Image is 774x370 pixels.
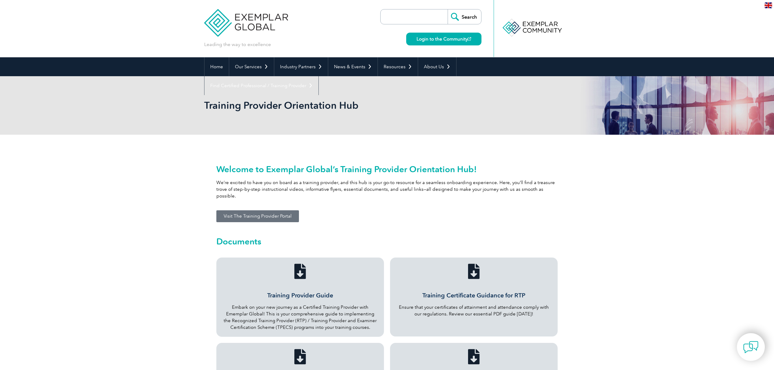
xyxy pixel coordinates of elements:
a: News & Events [328,57,378,76]
a: Resources [378,57,418,76]
a: Training Provider Guide [293,264,308,279]
a: Visit The Training Provider Portal [216,210,299,222]
p: Ensure that your certificates of attainment and attendance comply with our regulations. Review ou... [396,304,552,317]
a: Training Certificate Guidance for RTP [422,292,525,299]
h2: Welcome to Exemplar Global’s Training Provider Orientation Hub! [216,164,558,174]
a: Organizational Badging Flyer [466,349,481,364]
span: Visit The Training Provider Portal [224,214,292,219]
a: Find Certified Professional / Training Provider [204,76,318,95]
p: Leading the way to excellence [204,41,271,48]
a: Industry Partners [274,57,328,76]
p: Embark on your new journey as a Certified Training Provider with Ememplar Global! This is your co... [222,304,378,331]
a: Training Certificate Guidance for TPECS [293,349,308,364]
p: We’re excited to have you on board as a training provider, and this hub is your go-to resource fo... [216,179,558,199]
a: Our Services [229,57,274,76]
a: Training Provider Guide [267,292,333,299]
img: contact-chat.png [743,340,758,355]
a: About Us [418,57,456,76]
a: Login to the Community [406,33,481,45]
a: Home [204,57,229,76]
input: Search [448,9,481,24]
img: open_square.png [468,37,471,41]
h2: Training Provider Orientation Hub [204,101,460,110]
a: Training Certificate Guidance for RTP [466,264,481,279]
h2: Documents [216,237,558,246]
img: en [765,2,772,8]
